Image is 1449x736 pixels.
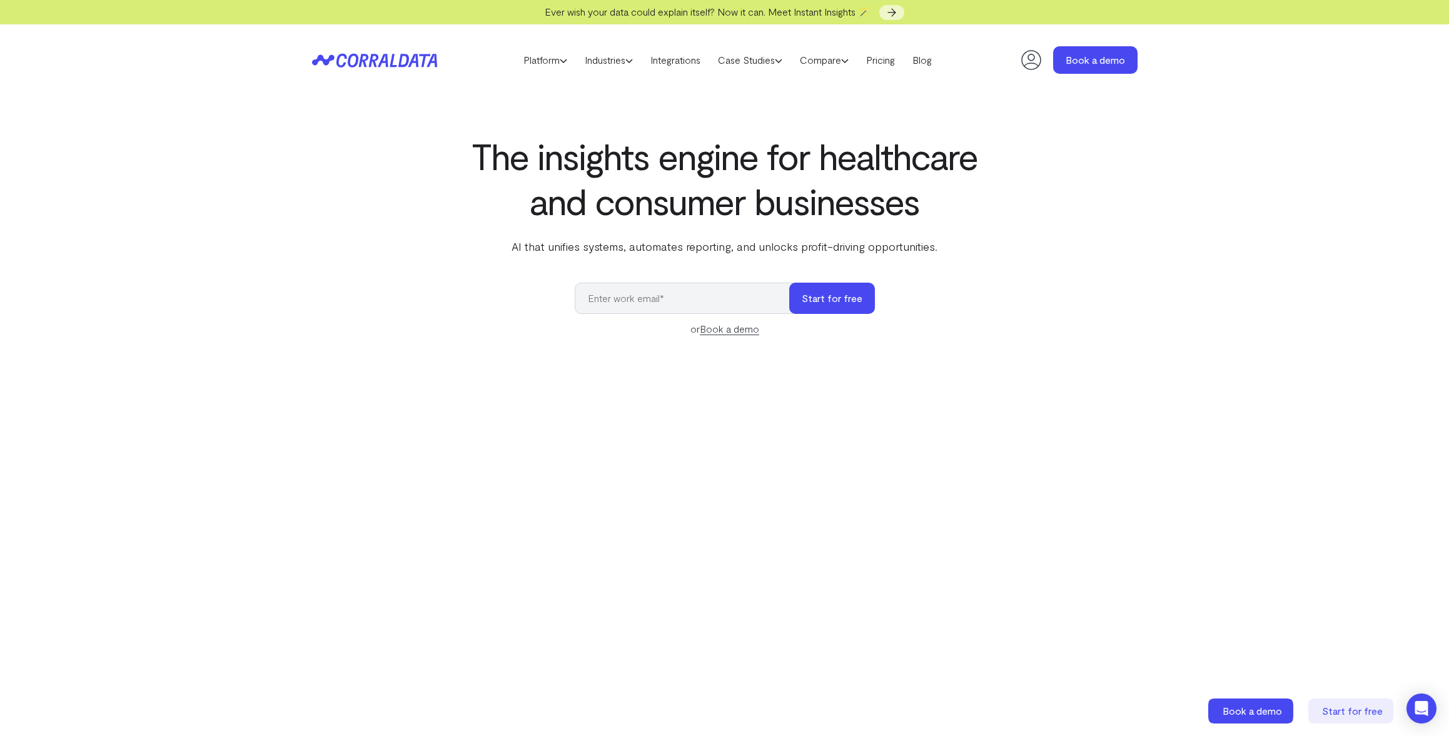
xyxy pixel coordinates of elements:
a: Case Studies [709,51,791,69]
div: or [575,321,875,336]
a: Start for free [1308,698,1396,723]
div: Open Intercom Messenger [1406,693,1436,723]
a: Pricing [857,51,904,69]
a: Book a demo [700,323,759,335]
a: Integrations [642,51,709,69]
span: Book a demo [1223,705,1282,717]
input: Enter work email* [575,283,802,314]
a: Platform [515,51,576,69]
a: Industries [576,51,642,69]
a: Compare [791,51,857,69]
button: Start for free [789,283,875,314]
p: AI that unifies systems, automates reporting, and unlocks profit-driving opportunities. [470,238,980,255]
span: Start for free [1322,705,1383,717]
a: Book a demo [1053,46,1138,74]
h1: The insights engine for healthcare and consumer businesses [470,133,980,223]
a: Blog [904,51,941,69]
a: Book a demo [1208,698,1296,723]
span: Ever wish your data could explain itself? Now it can. Meet Instant Insights 🪄 [545,6,871,18]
